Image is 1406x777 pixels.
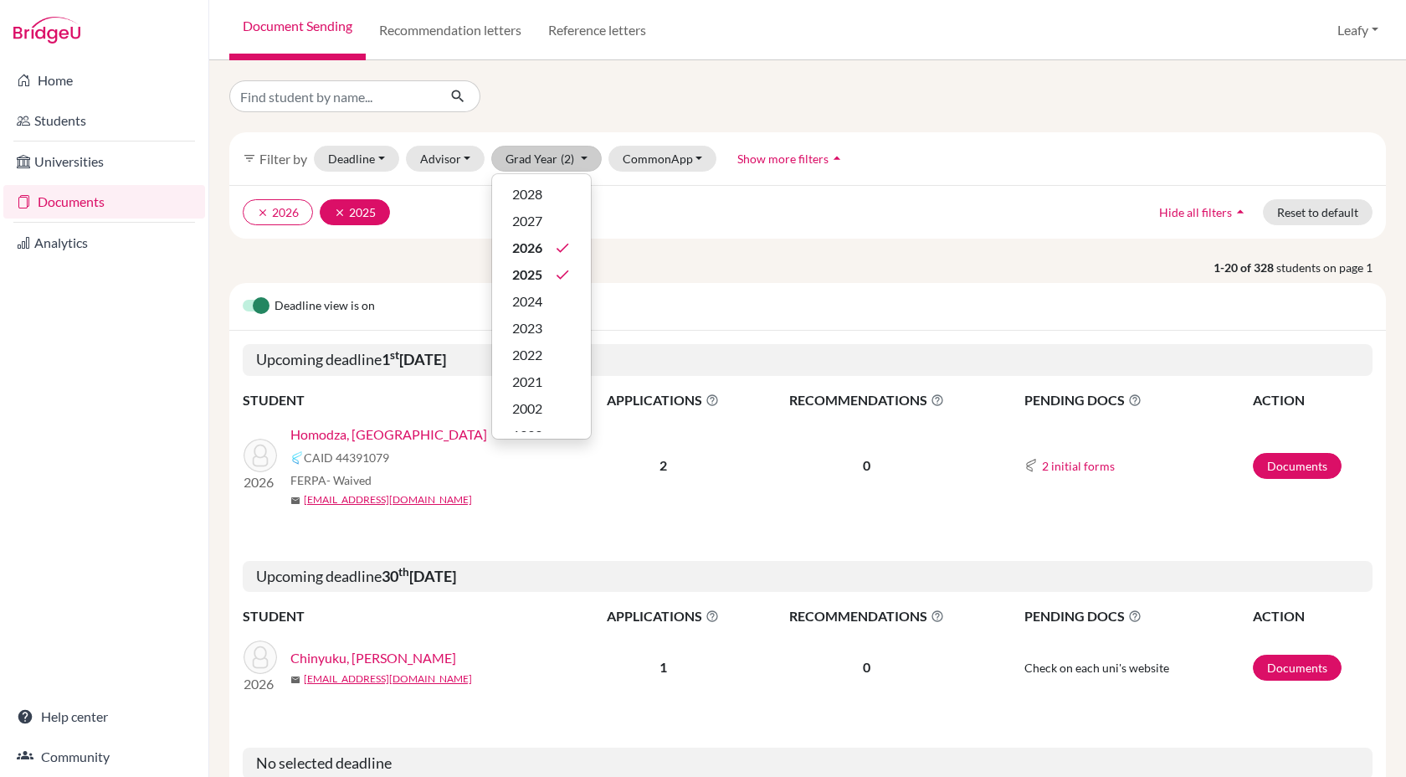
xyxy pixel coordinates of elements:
[578,390,748,410] span: APPLICATIONS
[243,152,256,165] i: filter_list
[304,672,472,687] a: [EMAIL_ADDRESS][DOMAIN_NAME]
[492,208,591,234] button: 2027
[290,451,304,465] img: Common App logo
[492,288,591,315] button: 2024
[750,657,983,677] p: 0
[1024,390,1251,410] span: PENDING DOCS
[1330,14,1386,46] button: Leafy
[244,641,277,674] img: Chinyuku, Donell
[491,173,592,440] div: Grad Year(2)
[512,318,542,338] span: 2023
[554,266,571,283] i: done
[512,345,542,365] span: 2022
[229,80,437,112] input: Find student by name...
[578,606,748,626] span: APPLICATIONS
[243,199,313,225] button: clear2026
[512,184,542,204] span: 2028
[320,199,390,225] button: clear2025
[290,648,456,668] a: Chinyuku, [PERSON_NAME]
[561,152,574,166] span: (2)
[244,439,277,472] img: Homodza, Rutendo
[275,296,375,316] span: Deadline view is on
[492,315,591,342] button: 2023
[1253,655,1342,681] a: Documents
[3,145,205,178] a: Universities
[512,238,542,258] span: 2026
[492,234,591,261] button: 2026done
[1214,259,1276,276] strong: 1-20 of 328
[512,291,542,311] span: 2024
[290,496,300,506] span: mail
[492,368,591,395] button: 2021
[750,606,983,626] span: RECOMMENDATIONS
[492,395,591,422] button: 2002
[1253,453,1342,479] a: Documents
[1024,606,1251,626] span: PENDING DOCS
[608,146,717,172] button: CommonApp
[1252,389,1373,411] th: ACTION
[750,455,983,476] p: 0
[243,389,577,411] th: STUDENT
[512,372,542,392] span: 2021
[290,471,372,489] span: FERPA
[3,64,205,97] a: Home
[1024,661,1169,675] span: Check on each uni's website
[1041,456,1116,476] button: 2 initial forms
[512,211,542,231] span: 2027
[304,492,472,507] a: [EMAIL_ADDRESS][DOMAIN_NAME]
[244,472,277,492] p: 2026
[334,207,346,219] i: clear
[1024,459,1038,472] img: Common App logo
[13,17,80,44] img: Bridge-U
[406,146,485,172] button: Advisor
[829,150,845,167] i: arrow_drop_up
[398,565,409,579] sup: th
[382,567,456,585] b: 30 [DATE]
[737,152,829,166] span: Show more filters
[554,239,571,256] i: done
[659,659,667,675] b: 1
[382,350,446,368] b: 1 [DATE]
[750,390,983,410] span: RECOMMENDATIONS
[512,425,542,445] span: 1999
[1276,259,1386,276] span: students on page 1
[1232,203,1249,220] i: arrow_drop_up
[290,425,487,445] a: Homodza, [GEOGRAPHIC_DATA]
[1145,199,1263,225] button: Hide all filtersarrow_drop_up
[244,674,277,694] p: 2026
[243,561,1373,593] h5: Upcoming deadline
[512,399,542,419] span: 2002
[326,473,372,487] span: - Waived
[3,185,205,219] a: Documents
[290,675,300,685] span: mail
[314,146,399,172] button: Deadline
[492,181,591,208] button: 2028
[390,348,399,362] sup: st
[723,146,860,172] button: Show more filtersarrow_drop_up
[3,226,205,260] a: Analytics
[3,740,205,774] a: Community
[3,104,205,137] a: Students
[243,605,577,627] th: STUDENT
[3,700,205,733] a: Help center
[492,422,591,449] button: 1999
[491,146,602,172] button: Grad Year(2)
[492,342,591,368] button: 2022
[259,151,307,167] span: Filter by
[492,261,591,288] button: 2025done
[1252,605,1373,627] th: ACTION
[257,207,269,219] i: clear
[1263,199,1373,225] button: Reset to default
[659,457,667,473] b: 2
[243,344,1373,376] h5: Upcoming deadline
[304,449,389,466] span: CAID 44391079
[512,265,542,285] span: 2025
[1159,205,1232,219] span: Hide all filters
